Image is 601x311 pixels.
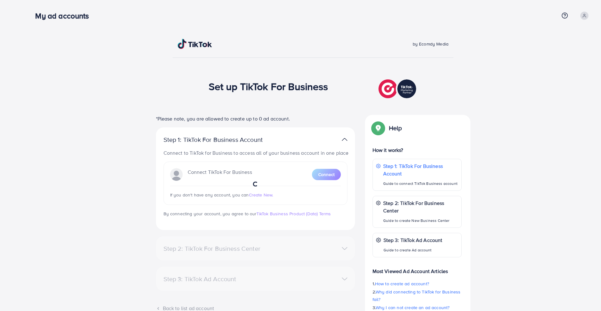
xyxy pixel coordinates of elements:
[376,304,450,311] span: Why I can not create an ad account?
[373,262,462,275] p: Most Viewed Ad Account Articles
[164,136,283,143] p: Step 1: TikTok For Business Account
[383,162,458,177] p: Step 1: TikTok For Business Account
[383,217,458,224] p: Guide to create New Business Center
[373,289,461,303] span: Why did connecting to TikTok for Business fail?
[35,11,94,20] h3: My ad accounts
[373,280,462,287] p: 1.
[413,41,448,47] span: by Ecomdy Media
[178,39,212,49] img: TikTok
[383,199,458,214] p: Step 2: TikTok For Business Center
[375,281,429,287] span: How to create ad account?
[209,80,328,92] h1: Set up TikTok For Business
[342,135,347,144] img: TikTok partner
[378,78,418,100] img: TikTok partner
[156,115,355,122] p: *Please note, you are allowed to create up to 0 ad account.
[383,180,458,187] p: Guide to connect TikTok Business account
[373,146,462,154] p: How it works?
[373,288,462,303] p: 2.
[384,246,443,254] p: Guide to create Ad account
[373,122,384,134] img: Popup guide
[384,236,443,244] p: Step 3: TikTok Ad Account
[389,124,402,132] p: Help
